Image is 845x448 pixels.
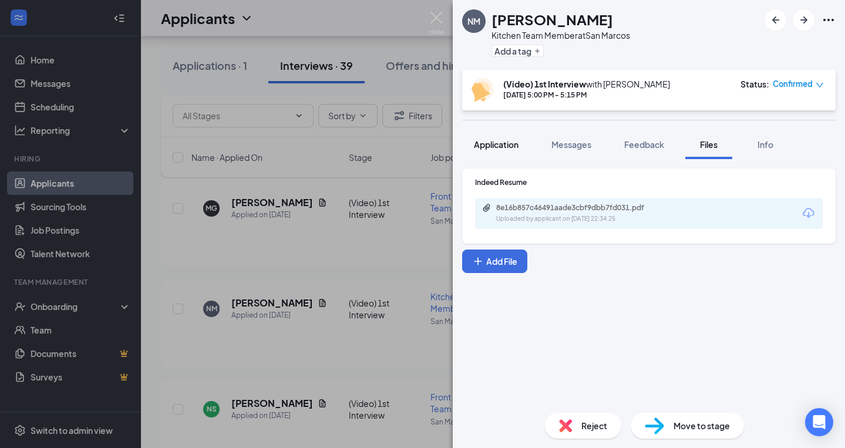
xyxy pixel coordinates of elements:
[534,48,541,55] svg: Plus
[700,139,718,150] span: Files
[769,13,783,27] svg: ArrowLeftNew
[496,203,661,213] div: 8e16b857c46491aade3cbf9dbb7fd031.pdf
[491,29,630,41] div: Kitchen Team Member at San Marcos
[802,206,816,220] svg: Download
[805,408,833,436] div: Open Intercom Messenger
[816,81,824,89] span: down
[475,177,823,187] div: Indeed Resume
[482,203,672,224] a: Paperclip8e16b857c46491aade3cbf9dbb7fd031.pdfUploaded by applicant on [DATE] 22:34:25
[496,214,672,224] div: Uploaded by applicant on [DATE] 22:34:25
[581,419,607,432] span: Reject
[624,139,664,150] span: Feedback
[503,90,670,100] div: [DATE] 5:00 PM - 5:15 PM
[674,419,730,432] span: Move to stage
[503,78,670,90] div: with [PERSON_NAME]
[472,255,484,267] svg: Plus
[491,45,544,57] button: PlusAdd a tag
[551,139,591,150] span: Messages
[491,9,613,29] h1: [PERSON_NAME]
[797,13,811,27] svg: ArrowRight
[758,139,773,150] span: Info
[793,9,814,31] button: ArrowRight
[503,79,586,89] b: (Video) 1st Interview
[467,15,480,27] div: NM
[773,78,813,90] span: Confirmed
[822,13,836,27] svg: Ellipses
[462,250,527,273] button: Add FilePlus
[474,139,519,150] span: Application
[740,78,769,90] div: Status :
[765,9,786,31] button: ArrowLeftNew
[482,203,491,213] svg: Paperclip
